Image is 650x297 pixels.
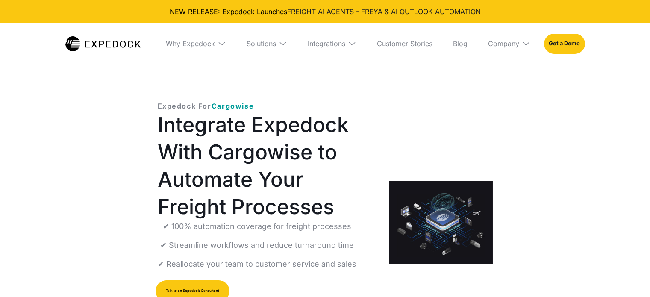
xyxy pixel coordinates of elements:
span: Cargowise [212,102,254,110]
p: ✔ Reallocate your team to customer service and sales [158,258,356,270]
div: Integrations [308,39,345,48]
div: Company [488,39,519,48]
p: Expedock For [158,101,254,111]
a: Customer Stories [370,23,439,64]
a: Blog [446,23,474,64]
p: ✔ 100% automation coverage for freight processes [163,221,351,232]
h1: Integrate Expedock With Cargowise to Automate Your Freight Processes [158,111,376,221]
p: ✔ Streamline workflows and reduce turnaround time [160,239,354,251]
div: Solutions [247,39,276,48]
a: Get a Demo [544,34,585,53]
a: FREIGHT AI AGENTS - FREYA & AI OUTLOOK AUTOMATION [287,7,481,16]
div: Why Expedock [166,39,215,48]
div: NEW RELEASE: Expedock Launches [7,7,643,16]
